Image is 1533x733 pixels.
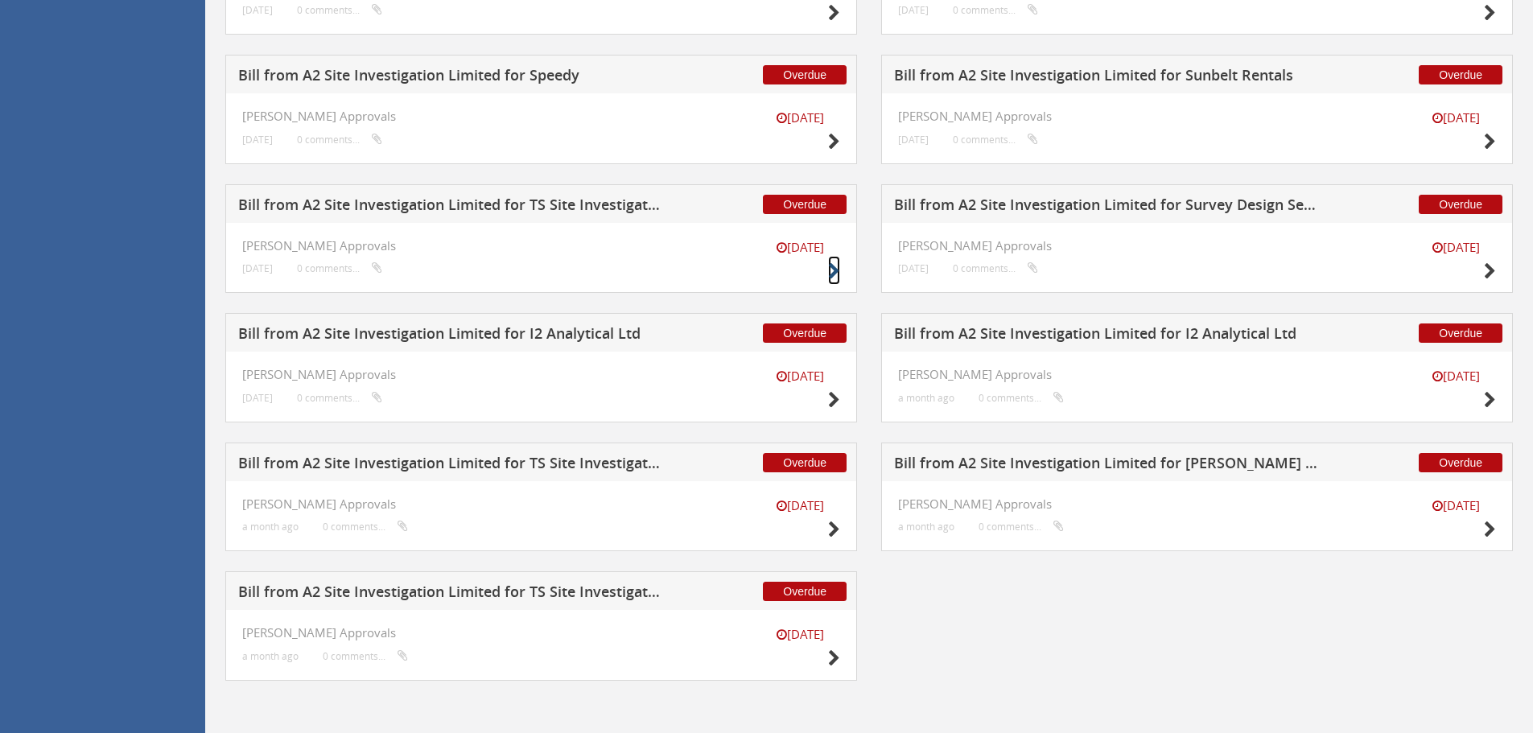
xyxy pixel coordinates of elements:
[242,262,273,274] small: [DATE]
[1419,453,1502,472] span: Overdue
[1419,65,1502,84] span: Overdue
[894,326,1318,346] h5: Bill from A2 Site Investigation Limited for I2 Analytical Ltd
[898,392,954,404] small: a month ago
[1419,323,1502,343] span: Overdue
[763,65,847,84] span: Overdue
[238,584,662,604] h5: Bill from A2 Site Investigation Limited for TS Site Investigation Ltd
[760,109,840,126] small: [DATE]
[242,497,840,511] h4: [PERSON_NAME] Approvals
[1416,368,1496,385] small: [DATE]
[898,109,1496,123] h4: [PERSON_NAME] Approvals
[242,650,299,662] small: a month ago
[297,262,382,274] small: 0 comments...
[242,392,273,404] small: [DATE]
[238,326,662,346] h5: Bill from A2 Site Investigation Limited for I2 Analytical Ltd
[1416,497,1496,514] small: [DATE]
[297,134,382,146] small: 0 comments...
[242,626,840,640] h4: [PERSON_NAME] Approvals
[242,134,273,146] small: [DATE]
[898,262,929,274] small: [DATE]
[1416,239,1496,256] small: [DATE]
[953,134,1038,146] small: 0 comments...
[297,392,382,404] small: 0 comments...
[242,368,840,381] h4: [PERSON_NAME] Approvals
[242,521,299,533] small: a month ago
[953,4,1038,16] small: 0 comments...
[1419,195,1502,214] span: Overdue
[242,4,273,16] small: [DATE]
[238,455,662,476] h5: Bill from A2 Site Investigation Limited for TS Site Investigation Ltd
[297,4,382,16] small: 0 comments...
[979,392,1064,404] small: 0 comments...
[323,521,408,533] small: 0 comments...
[760,497,840,514] small: [DATE]
[898,521,954,533] small: a month ago
[238,68,662,88] h5: Bill from A2 Site Investigation Limited for Speedy
[242,109,840,123] h4: [PERSON_NAME] Approvals
[760,368,840,385] small: [DATE]
[242,239,840,253] h4: [PERSON_NAME] Approvals
[894,68,1318,88] h5: Bill from A2 Site Investigation Limited for Sunbelt Rentals
[898,4,929,16] small: [DATE]
[763,453,847,472] span: Overdue
[953,262,1038,274] small: 0 comments...
[760,626,840,643] small: [DATE]
[894,455,1318,476] h5: Bill from A2 Site Investigation Limited for [PERSON_NAME] Drilling Ltd
[979,521,1064,533] small: 0 comments...
[323,650,408,662] small: 0 comments...
[763,195,847,214] span: Overdue
[898,134,929,146] small: [DATE]
[894,197,1318,217] h5: Bill from A2 Site Investigation Limited for Survey Design Services & Assoc Ltd
[760,239,840,256] small: [DATE]
[898,497,1496,511] h4: [PERSON_NAME] Approvals
[898,368,1496,381] h4: [PERSON_NAME] Approvals
[898,239,1496,253] h4: [PERSON_NAME] Approvals
[1416,109,1496,126] small: [DATE]
[763,582,847,601] span: Overdue
[763,323,847,343] span: Overdue
[238,197,662,217] h5: Bill from A2 Site Investigation Limited for TS Site Investigation Ltd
